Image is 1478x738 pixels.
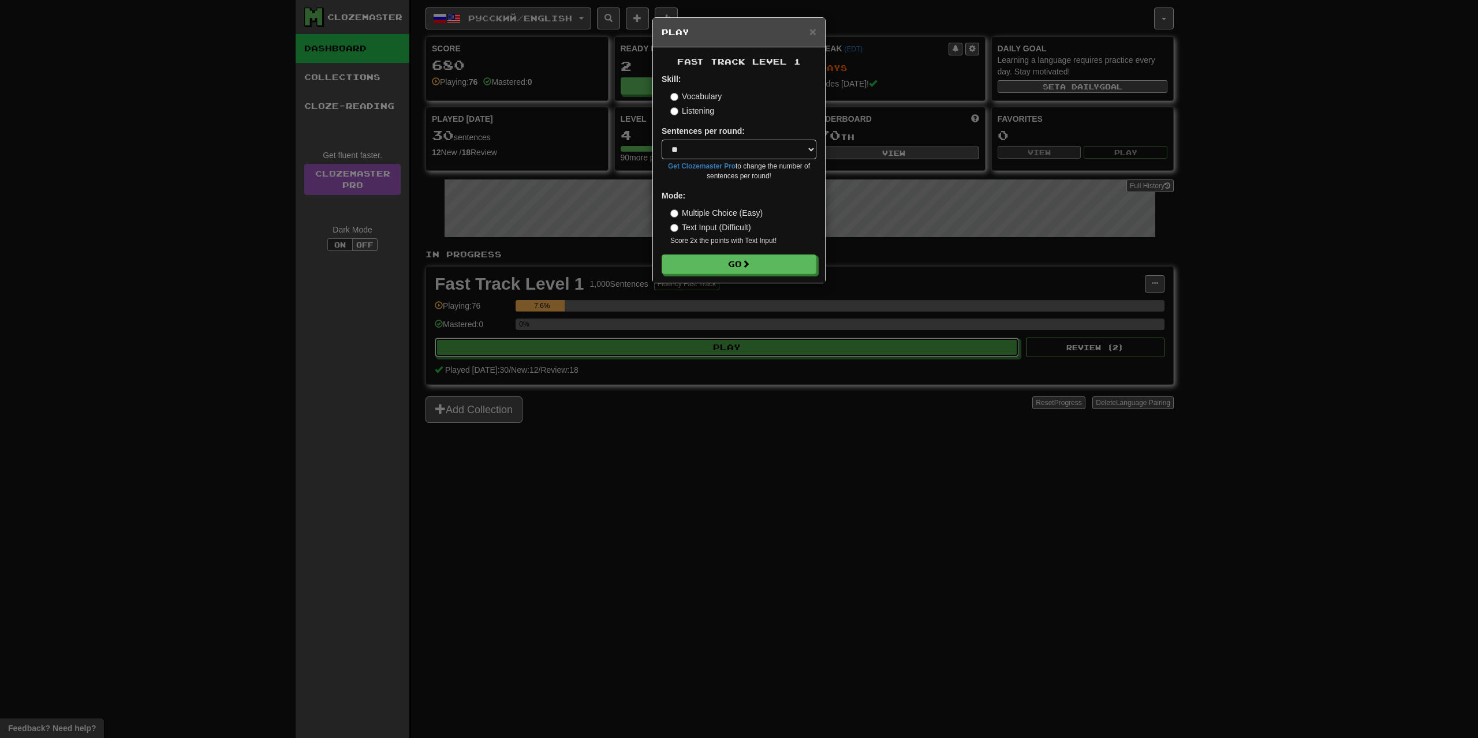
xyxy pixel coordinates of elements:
label: Sentences per round: [662,125,745,137]
strong: Skill: [662,74,681,84]
button: Close [809,25,816,38]
label: Listening [670,105,714,117]
span: × [809,25,816,38]
input: Vocabulary [670,93,678,101]
label: Multiple Choice (Easy) [670,207,763,219]
strong: Mode: [662,191,685,200]
button: Go [662,254,816,274]
span: Fast Track Level 1 [677,57,801,66]
label: Text Input (Difficult) [670,222,751,233]
label: Vocabulary [670,91,722,102]
h5: Play [662,27,816,38]
small: Score 2x the points with Text Input ! [670,236,816,246]
a: Get Clozemaster Pro [668,162,736,170]
small: to change the number of sentences per round! [662,162,816,181]
input: Listening [670,107,678,115]
input: Multiple Choice (Easy) [670,209,678,218]
input: Text Input (Difficult) [670,224,678,232]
